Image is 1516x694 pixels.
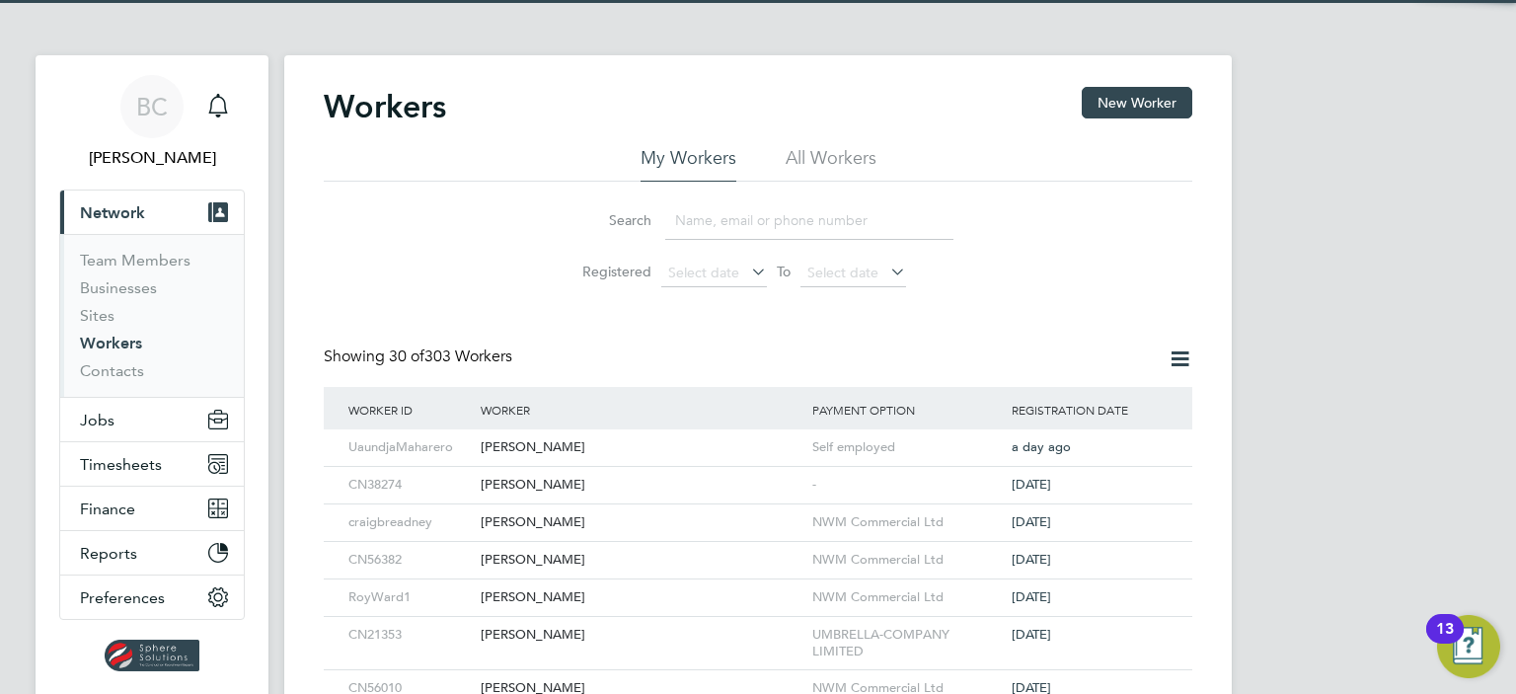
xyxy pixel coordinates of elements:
[343,541,1173,558] a: CN56382[PERSON_NAME]NWM Commercial Ltd[DATE]
[80,306,114,325] a: Sites
[60,487,244,530] button: Finance
[476,467,807,503] div: [PERSON_NAME]
[80,251,190,270] a: Team Members
[343,617,476,654] div: CN21353
[60,531,244,575] button: Reports
[771,259,796,284] span: To
[476,617,807,654] div: [PERSON_NAME]
[59,640,245,671] a: Go to home page
[1012,551,1051,568] span: [DATE]
[476,504,807,541] div: [PERSON_NAME]
[476,429,807,466] div: [PERSON_NAME]
[105,640,200,671] img: spheresolutions-logo-retina.png
[807,579,1007,616] div: NWM Commercial Ltd
[80,278,157,297] a: Businesses
[476,387,807,432] div: Worker
[1012,476,1051,493] span: [DATE]
[786,146,876,182] li: All Workers
[343,428,1173,445] a: UaundjaMaharero[PERSON_NAME]Self employeda day ago
[343,387,476,432] div: Worker ID
[343,429,476,466] div: UaundjaMaharero
[1012,513,1051,530] span: [DATE]
[476,579,807,616] div: [PERSON_NAME]
[563,211,651,229] label: Search
[136,94,168,119] span: BC
[389,347,424,366] span: 30 of
[343,466,1173,483] a: CN38274[PERSON_NAME]-[DATE]
[1436,629,1454,655] div: 13
[80,500,135,518] span: Finance
[80,544,137,563] span: Reports
[476,542,807,578] div: [PERSON_NAME]
[665,201,953,240] input: Name, email or phone number
[807,387,1007,432] div: Payment Option
[324,347,516,367] div: Showing
[80,455,162,474] span: Timesheets
[807,542,1007,578] div: NWM Commercial Ltd
[807,264,878,281] span: Select date
[807,617,1007,670] div: UMBRELLA-COMPANY LIMITED
[80,588,165,607] span: Preferences
[60,234,244,397] div: Network
[80,334,142,352] a: Workers
[563,263,651,280] label: Registered
[807,429,1007,466] div: Self employed
[389,347,512,366] span: 303 Workers
[1437,615,1500,678] button: Open Resource Center, 13 new notifications
[343,467,476,503] div: CN38274
[343,504,476,541] div: craigbreadney
[1012,438,1071,455] span: a day ago
[59,146,245,170] span: Briony Carr
[324,87,446,126] h2: Workers
[80,361,144,380] a: Contacts
[1082,87,1192,118] button: New Worker
[343,542,476,578] div: CN56382
[1007,387,1173,432] div: Registration Date
[60,398,244,441] button: Jobs
[80,411,114,429] span: Jobs
[343,503,1173,520] a: craigbreadney[PERSON_NAME]NWM Commercial Ltd[DATE]
[807,504,1007,541] div: NWM Commercial Ltd
[343,579,476,616] div: RoyWard1
[59,75,245,170] a: BC[PERSON_NAME]
[1012,626,1051,643] span: [DATE]
[343,616,1173,633] a: CN21353[PERSON_NAME]UMBRELLA-COMPANY LIMITED[DATE]
[1012,588,1051,605] span: [DATE]
[60,442,244,486] button: Timesheets
[668,264,739,281] span: Select date
[60,576,244,619] button: Preferences
[343,669,1173,686] a: CN56010[PERSON_NAME]NWM Commercial Ltd[DATE]
[641,146,736,182] li: My Workers
[60,191,244,234] button: Network
[807,467,1007,503] div: -
[80,203,145,222] span: Network
[343,578,1173,595] a: RoyWard1[PERSON_NAME]NWM Commercial Ltd[DATE]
